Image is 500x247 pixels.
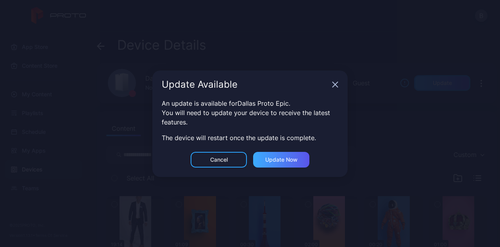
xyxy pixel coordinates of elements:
div: Update now [265,157,298,163]
button: Update now [253,152,309,168]
button: Cancel [191,152,247,168]
div: Cancel [210,157,228,163]
div: An update is available for Dallas Proto Epic . [162,99,338,108]
div: Update Available [162,80,329,89]
div: You will need to update your device to receive the latest features. [162,108,338,127]
div: The device will restart once the update is complete. [162,133,338,142]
